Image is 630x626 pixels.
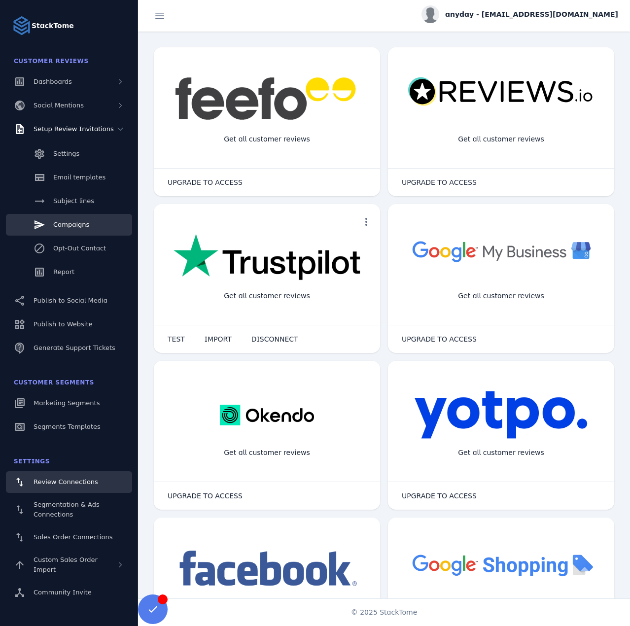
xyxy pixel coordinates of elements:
[6,167,132,188] a: Email templates
[34,533,112,541] span: Sales Order Connections
[6,392,132,414] a: Marketing Segments
[450,126,552,152] div: Get all customer reviews
[53,221,89,228] span: Campaigns
[174,547,360,591] img: facebook.png
[14,58,89,65] span: Customer Reviews
[421,5,439,23] img: profile.jpg
[53,150,79,157] span: Settings
[32,21,74,31] strong: StackTome
[445,9,618,20] span: anyday - [EMAIL_ADDRESS][DOMAIN_NAME]
[34,423,101,430] span: Segments Templates
[6,238,132,259] a: Opt-Out Contact
[195,329,242,349] button: IMPORT
[168,336,185,343] span: TEST
[53,174,105,181] span: Email templates
[408,77,595,107] img: reviewsio.svg
[34,320,92,328] span: Publish to Website
[450,440,552,466] div: Get all customer reviews
[168,179,243,186] span: UPGRADE TO ACCESS
[6,261,132,283] a: Report
[158,486,252,506] button: UPGRADE TO ACCESS
[34,501,100,518] span: Segmentation & Ads Connections
[53,244,106,252] span: Opt-Out Contact
[34,78,72,85] span: Dashboards
[34,399,100,407] span: Marketing Segments
[402,492,477,499] span: UPGRADE TO ACCESS
[402,179,477,186] span: UPGRADE TO ACCESS
[205,336,232,343] span: IMPORT
[402,336,477,343] span: UPGRADE TO ACCESS
[6,290,132,312] a: Publish to Social Media
[6,582,132,603] a: Community Invite
[216,440,318,466] div: Get all customer reviews
[14,379,94,386] span: Customer Segments
[168,492,243,499] span: UPGRADE TO ACCESS
[34,589,92,596] span: Community Invite
[53,197,94,205] span: Subject lines
[6,416,132,438] a: Segments Templates
[450,283,552,309] div: Get all customer reviews
[34,125,114,133] span: Setup Review Invitations
[6,313,132,335] a: Publish to Website
[356,212,376,232] button: more
[34,102,84,109] span: Social Mentions
[34,344,115,351] span: Generate Support Tickets
[443,596,559,623] div: Import Products from Google
[408,547,595,582] img: googleshopping.png
[392,486,487,506] button: UPGRADE TO ACCESS
[6,495,132,524] a: Segmentation & Ads Connections
[174,234,360,282] img: trustpilot.png
[158,173,252,192] button: UPGRADE TO ACCESS
[158,329,195,349] button: TEST
[216,283,318,309] div: Get all customer reviews
[6,337,132,359] a: Generate Support Tickets
[6,190,132,212] a: Subject lines
[220,390,314,440] img: okendo.webp
[12,16,32,35] img: Logo image
[242,329,308,349] button: DISCONNECT
[14,458,50,465] span: Settings
[351,607,418,618] span: © 2025 StackTome
[6,143,132,165] a: Settings
[421,5,618,23] button: anyday - [EMAIL_ADDRESS][DOMAIN_NAME]
[6,214,132,236] a: Campaigns
[34,556,98,573] span: Custom Sales Order Import
[34,478,98,486] span: Review Connections
[392,173,487,192] button: UPGRADE TO ACCESS
[251,336,298,343] span: DISCONNECT
[6,471,132,493] a: Review Connections
[34,297,107,304] span: Publish to Social Media
[414,390,588,440] img: yotpo.png
[392,329,487,349] button: UPGRADE TO ACCESS
[53,268,74,276] span: Report
[408,234,595,269] img: googlebusiness.png
[174,77,360,120] img: feefo.png
[6,526,132,548] a: Sales Order Connections
[216,126,318,152] div: Get all customer reviews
